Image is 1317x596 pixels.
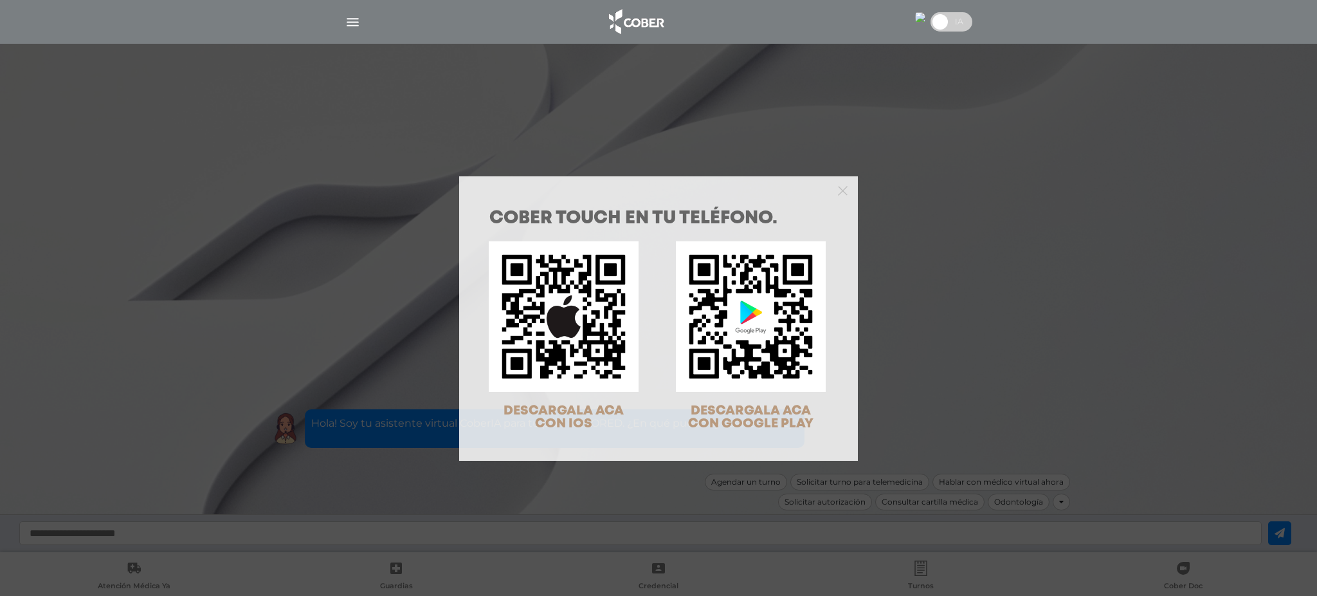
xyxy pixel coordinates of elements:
[489,241,639,391] img: qr-code
[676,241,826,391] img: qr-code
[489,210,828,228] h1: COBER TOUCH en tu teléfono.
[504,405,624,430] span: DESCARGALA ACA CON IOS
[838,184,848,196] button: Close
[688,405,813,430] span: DESCARGALA ACA CON GOOGLE PLAY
